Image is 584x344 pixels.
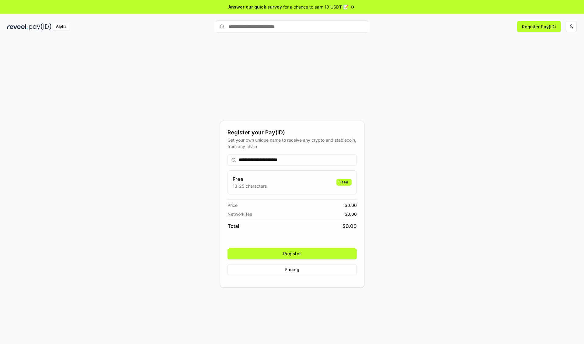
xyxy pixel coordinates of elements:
[228,202,238,208] span: Price
[345,202,357,208] span: $ 0.00
[228,128,357,137] div: Register your Pay(ID)
[233,183,267,189] p: 13-25 characters
[336,179,352,186] div: Free
[228,4,282,10] span: Answer our quick survey
[228,211,252,217] span: Network fee
[53,23,70,30] div: Alpha
[228,137,357,150] div: Get your own unique name to receive any crypto and stablecoin, from any chain
[228,248,357,259] button: Register
[29,23,51,30] img: pay_id
[7,23,28,30] img: reveel_dark
[345,211,357,217] span: $ 0.00
[233,176,267,183] h3: Free
[228,222,239,230] span: Total
[228,264,357,275] button: Pricing
[342,222,357,230] span: $ 0.00
[517,21,561,32] button: Register Pay(ID)
[283,4,348,10] span: for a chance to earn 10 USDT 📝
